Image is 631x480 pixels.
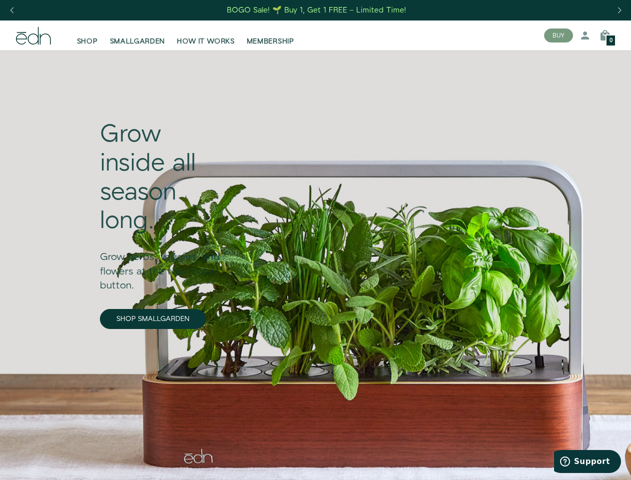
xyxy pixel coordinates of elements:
[71,24,104,46] a: SHOP
[77,36,98,46] span: SHOP
[610,38,613,43] span: 0
[226,2,407,18] a: BOGO Sale! 🌱 Buy 1, Get 1 FREE – Limited Time!
[100,236,230,293] div: Grow herbs, veggies, and flowers at the touch of a button.
[544,28,573,42] button: BUY
[177,36,234,46] span: HOW IT WORKS
[241,24,300,46] a: MEMBERSHIP
[247,36,294,46] span: MEMBERSHIP
[104,24,171,46] a: SMALLGARDEN
[554,450,621,475] iframe: Opens a widget where you can find more information
[100,120,230,235] div: Grow inside all season long.
[171,24,240,46] a: HOW IT WORKS
[100,309,206,329] a: SHOP SMALLGARDEN
[110,36,165,46] span: SMALLGARDEN
[227,5,406,15] div: BOGO Sale! 🌱 Buy 1, Get 1 FREE – Limited Time!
